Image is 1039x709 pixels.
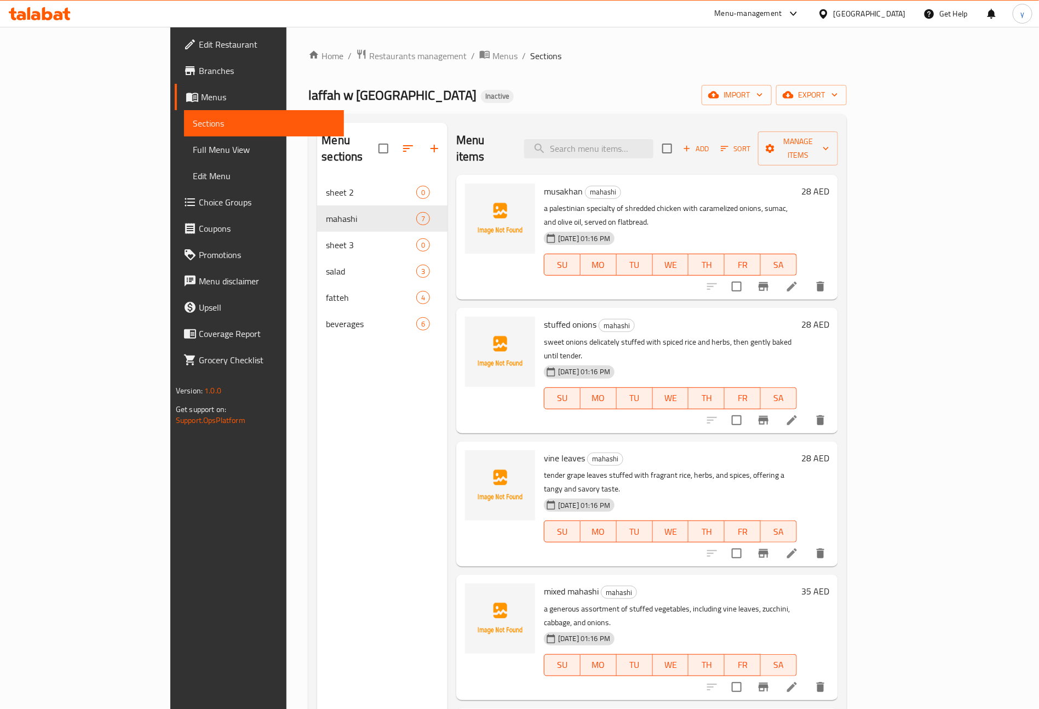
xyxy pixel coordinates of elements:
button: SU [544,387,581,409]
a: Coverage Report [175,321,344,347]
span: Select to update [725,275,748,298]
span: TU [621,257,648,273]
img: vine leaves [465,450,535,521]
p: a generous assortment of stuffed vegetables, including vine leaves, zucchini, cabbage, and onions. [544,602,797,630]
h2: Menu items [456,132,511,165]
button: SU [544,254,581,276]
span: Select all sections [372,137,395,160]
button: Sort [718,140,754,157]
button: TH [688,521,725,542]
a: Support.OpsPlatform [176,413,245,427]
div: items [416,238,430,251]
span: sheet 3 [326,238,416,251]
span: 0 [417,187,429,198]
button: TH [688,654,725,676]
span: WE [657,257,685,273]
div: sheet 2 [326,186,416,199]
button: SU [544,521,581,542]
span: mixed mahashi [544,583,599,599]
span: SU [549,390,576,406]
span: vine leaves [544,450,585,466]
div: items [416,265,430,278]
span: FR [729,657,756,673]
span: mahashi [601,586,636,599]
button: FR [725,654,761,676]
span: FR [729,524,756,540]
button: MO [581,254,617,276]
div: items [416,291,430,304]
span: [DATE] 01:16 PM [554,233,615,244]
button: MO [581,387,617,409]
button: Branch-specific-item [750,273,777,300]
a: Menu disclaimer [175,268,344,294]
span: Select to update [725,676,748,699]
span: Version: [176,384,203,398]
span: import [710,88,763,102]
span: MO [585,257,612,273]
div: [GEOGRAPHIC_DATA] [834,8,906,20]
button: delete [807,540,834,567]
div: salad3 [317,258,447,284]
span: 3 [417,266,429,277]
div: mahashi7 [317,205,447,232]
li: / [348,49,352,62]
div: items [416,186,430,199]
span: TH [693,257,720,273]
span: Coverage Report [199,327,335,340]
span: Menus [201,90,335,104]
span: 4 [417,293,429,303]
span: 7 [417,214,429,224]
span: WE [657,657,685,673]
span: Menu disclaimer [199,275,335,288]
span: Sections [193,117,335,130]
span: Branches [199,64,335,77]
span: Inactive [481,92,514,101]
button: SU [544,654,581,676]
li: / [522,49,526,62]
span: Coupons [199,222,335,235]
a: Upsell [175,294,344,321]
li: / [471,49,475,62]
span: TU [621,390,648,406]
button: Branch-specific-item [750,407,777,433]
button: WE [653,387,689,409]
div: Menu-management [715,7,782,20]
img: musakhan [465,184,535,254]
button: Manage items [758,131,838,165]
span: WE [657,390,685,406]
div: Inactive [481,90,514,103]
span: SA [765,257,793,273]
span: Choice Groups [199,196,335,209]
p: sweet onions delicately stuffed with spiced rice and herbs, then gently baked until tender. [544,335,797,363]
span: [DATE] 01:16 PM [554,500,615,511]
span: Select to update [725,409,748,432]
span: SU [549,524,576,540]
button: import [702,85,772,105]
span: SA [765,524,793,540]
span: SU [549,657,576,673]
div: mahashi [601,586,637,599]
span: 1.0.0 [204,384,221,398]
span: Full Menu View [193,143,335,156]
span: fatteh [326,291,416,304]
span: Sort sections [395,135,421,162]
span: beverages [326,317,416,330]
span: export [785,88,838,102]
button: Branch-specific-item [750,674,777,700]
a: Edit Restaurant [175,31,344,58]
div: fatteh4 [317,284,447,311]
button: delete [807,407,834,433]
button: SA [761,387,797,409]
span: MO [585,390,612,406]
div: mahashi [587,453,623,466]
button: FR [725,387,761,409]
span: TU [621,524,648,540]
button: Add section [421,135,447,162]
span: y [1020,8,1024,20]
button: Add [679,140,714,157]
a: Edit Menu [184,163,344,189]
span: Sort [721,142,751,155]
a: Menus [175,84,344,110]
